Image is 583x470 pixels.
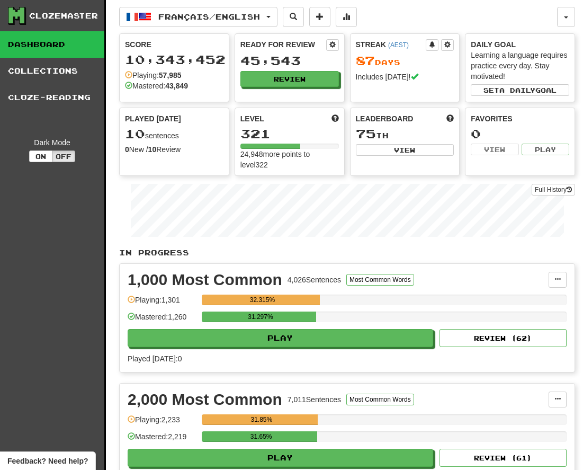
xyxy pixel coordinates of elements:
div: 321 [240,127,339,140]
div: 32.315% [205,295,319,305]
div: sentences [125,127,223,141]
div: Score [125,39,223,50]
span: 75 [356,126,376,141]
div: Ready for Review [240,39,326,50]
button: Français/English [119,7,277,27]
a: Full History [532,184,575,196]
div: 0 [471,127,569,140]
button: Add sentence to collection [309,7,330,27]
span: Français / English [158,12,260,21]
span: Played [DATE] [125,113,181,124]
div: 31.85% [205,414,318,425]
div: 7,011 Sentences [288,394,341,405]
button: View [471,144,518,155]
button: Review (61) [440,449,567,467]
button: Most Common Words [346,274,414,286]
div: 31.65% [205,431,317,442]
div: Playing: 2,233 [128,414,196,432]
div: Streak [356,39,426,50]
strong: 57,985 [159,71,182,79]
button: Play [128,329,433,347]
div: Playing: 1,301 [128,295,196,312]
button: Review [240,71,339,87]
strong: 0 [125,145,129,154]
div: 4,026 Sentences [288,274,341,285]
button: Review (62) [440,329,567,347]
span: This week in points, UTC [446,113,454,124]
div: Mastered: 2,219 [128,431,196,449]
span: Open feedback widget [7,456,88,466]
div: 10,343,452 [125,53,223,66]
button: More stats [336,7,357,27]
div: Learning a language requires practice every day. Stay motivated! [471,50,569,82]
span: Played [DATE]: 0 [128,354,182,363]
div: Dark Mode [8,137,96,148]
div: Mastered: [125,81,188,91]
div: Mastered: 1,260 [128,312,196,329]
p: In Progress [119,247,575,258]
button: Seta dailygoal [471,84,569,96]
strong: 10 [148,145,157,154]
span: 87 [356,53,375,68]
button: Play [128,449,433,467]
div: 31.297% [205,312,316,322]
span: Leaderboard [356,113,414,124]
button: View [356,144,454,156]
span: a daily [499,86,535,94]
div: Day s [356,54,454,68]
div: 45,543 [240,54,339,67]
div: Clozemaster [29,11,98,21]
div: Favorites [471,113,569,124]
strong: 43,849 [165,82,188,90]
span: 10 [125,126,145,141]
div: Includes [DATE]! [356,72,454,82]
button: Search sentences [283,7,304,27]
button: Most Common Words [346,394,414,405]
div: New / Review [125,144,223,155]
span: Level [240,113,264,124]
button: Play [522,144,569,155]
div: th [356,127,454,141]
button: On [29,150,52,162]
div: Playing: [125,70,182,81]
div: 24,948 more points to level 322 [240,149,339,170]
a: (AEST) [388,41,409,49]
div: Daily Goal [471,39,569,50]
button: Off [52,150,75,162]
div: 1,000 Most Common [128,272,282,288]
div: 2,000 Most Common [128,392,282,407]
